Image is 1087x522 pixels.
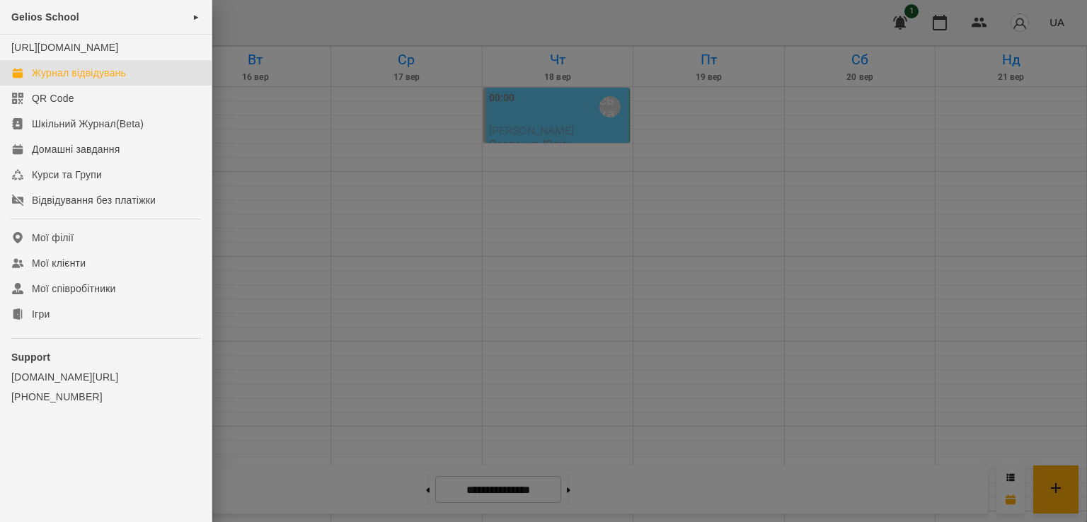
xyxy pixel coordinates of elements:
[32,307,50,321] div: Ігри
[32,66,126,80] div: Журнал відвідувань
[192,11,200,23] span: ►
[11,370,200,384] a: [DOMAIN_NAME][URL]
[32,117,144,131] div: Шкільний Журнал(Beta)
[32,231,74,245] div: Мої філії
[32,282,116,296] div: Мої співробітники
[11,42,118,53] a: [URL][DOMAIN_NAME]
[11,390,200,404] a: [PHONE_NUMBER]
[11,11,79,23] span: Gelios School
[11,350,200,364] p: Support
[32,193,156,207] div: Відвідування без платіжки
[32,142,120,156] div: Домашні завдання
[32,91,74,105] div: QR Code
[32,168,102,182] div: Курси та Групи
[32,256,86,270] div: Мої клієнти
